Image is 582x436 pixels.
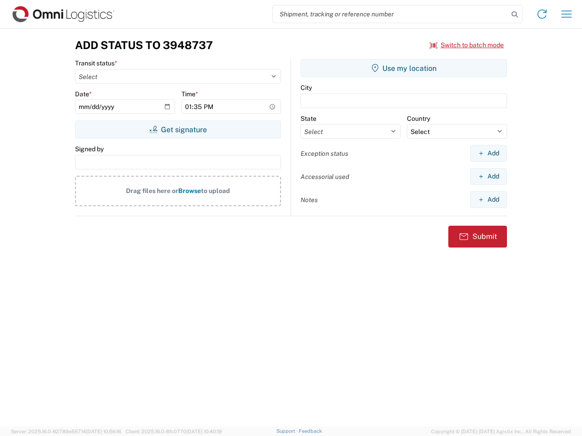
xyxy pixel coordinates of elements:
[301,114,316,123] label: State
[178,187,201,194] span: Browse
[75,59,117,67] label: Transit status
[448,226,507,248] button: Submit
[407,114,430,123] label: Country
[75,120,281,139] button: Get signature
[301,173,349,181] label: Accessorial used
[470,145,507,162] button: Add
[273,5,508,23] input: Shipment, tracking or reference number
[75,145,104,153] label: Signed by
[75,90,92,98] label: Date
[75,39,213,52] h3: Add Status to 3948737
[301,59,507,77] button: Use my location
[86,429,121,434] span: [DATE] 10:56:16
[11,429,121,434] span: Server: 2025.16.0-82789e55714
[299,428,322,434] a: Feedback
[201,187,230,194] span: to upload
[301,196,318,204] label: Notes
[301,149,348,158] label: Exception status
[301,84,312,92] label: City
[276,428,299,434] a: Support
[181,90,198,98] label: Time
[431,427,571,436] span: Copyright © [DATE]-[DATE] Agistix Inc., All Rights Reserved
[126,187,178,194] span: Drag files here or
[470,168,507,185] button: Add
[125,429,222,434] span: Client: 2025.16.0-8fc0770
[430,38,504,53] button: Switch to batch mode
[186,429,222,434] span: [DATE] 10:40:19
[470,191,507,208] button: Add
